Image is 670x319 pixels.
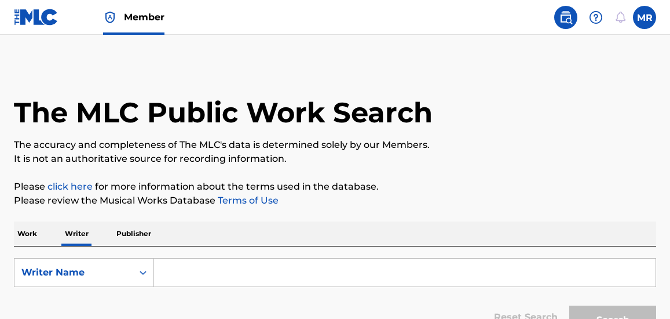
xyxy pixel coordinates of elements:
a: click here [47,181,93,192]
p: The accuracy and completeness of The MLC's data is determined solely by our Members. [14,138,656,152]
p: It is not an authoritative source for recording information. [14,152,656,166]
p: Work [14,222,41,246]
div: Writer Name [21,266,126,280]
h1: The MLC Public Work Search [14,95,433,130]
img: search [559,10,573,24]
p: Please for more information about the terms used in the database. [14,180,656,194]
img: help [589,10,603,24]
p: Writer [61,222,92,246]
img: MLC Logo [14,9,58,26]
p: Please review the Musical Works Database [14,194,656,208]
a: Terms of Use [215,195,279,206]
img: Top Rightsholder [103,10,117,24]
div: Notifications [614,12,626,23]
div: User Menu [633,6,656,29]
div: Help [584,6,607,29]
p: Publisher [113,222,155,246]
span: Member [124,10,164,24]
a: Public Search [554,6,577,29]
